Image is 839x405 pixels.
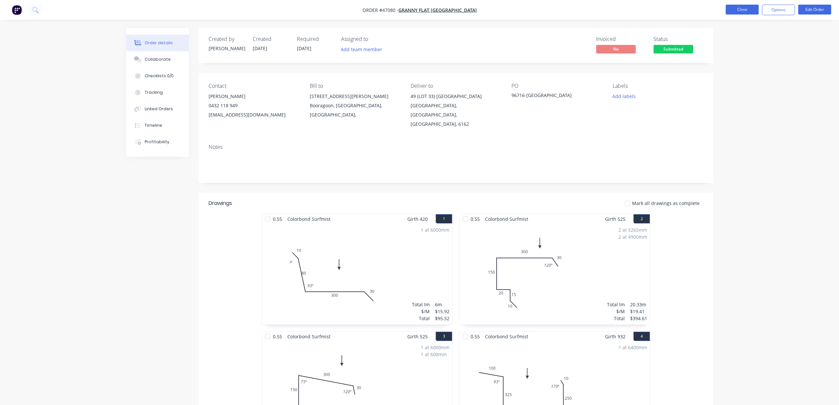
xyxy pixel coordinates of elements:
span: Colorbond Surfmist [482,214,531,224]
div: Linked Orders [145,106,173,112]
div: Bill to [309,83,400,89]
div: $19.41 [630,308,647,315]
button: Collaborate [126,51,189,68]
div: [EMAIL_ADDRESS][DOMAIN_NAME] [209,110,299,119]
div: Checklists 0/0 [145,73,174,79]
div: Invoiced [596,36,646,42]
div: $/M [412,308,430,315]
div: Profitability [145,139,169,145]
div: 010152015030030120º2 at 5265mm2 at 4900mmTotal lm$/MTotal20.33m$19.41$394.61 [459,224,650,324]
span: Order #47080 - [362,7,398,13]
div: $/M [607,308,625,315]
button: 3 [436,332,452,341]
div: [PERSON_NAME] [209,92,299,101]
div: PO [511,83,602,89]
div: 1 at 6000mm [421,344,449,351]
button: Tracking [126,84,189,101]
div: [STREET_ADDRESS][PERSON_NAME] [309,92,400,101]
div: Total lm [607,301,625,308]
button: Add team member [341,45,386,54]
div: Created by [209,36,245,42]
div: 49 (LOT 33) [GEOGRAPHIC_DATA] [411,92,501,101]
span: 0.55 [468,214,482,224]
span: Girth 420 [407,214,428,224]
div: Tracking [145,89,163,95]
div: 1 at 6400mm [619,344,647,351]
button: Order details [126,35,189,51]
div: [STREET_ADDRESS][PERSON_NAME]Booragoon, [GEOGRAPHIC_DATA], [GEOGRAPHIC_DATA], [309,92,400,119]
img: Factory [12,5,22,15]
div: Total lm [412,301,430,308]
div: 1 at 6000mm [421,226,449,233]
div: Labels [613,83,703,89]
button: Profitability [126,134,189,150]
button: Submitted [653,45,693,55]
div: $95.52 [435,315,449,322]
div: 96716-[GEOGRAPHIC_DATA] [511,92,594,101]
div: Drawings [209,199,232,207]
button: 4 [633,332,650,341]
div: $15.92 [435,308,449,315]
div: 49 (LOT 33) [GEOGRAPHIC_DATA][GEOGRAPHIC_DATA], [GEOGRAPHIC_DATA], [GEOGRAPHIC_DATA], 6162 [411,92,501,129]
div: Assigned to [341,36,407,42]
a: Granny Flat [GEOGRAPHIC_DATA] [398,7,477,13]
span: [DATE] [253,45,267,51]
button: 2 [633,214,650,223]
div: 20.33m [630,301,647,308]
span: Colorbond Surfmist [482,332,531,341]
span: No [596,45,636,53]
div: Timeline [145,122,162,128]
button: Add team member [337,45,386,54]
div: [PERSON_NAME]0432 118 949[EMAIL_ADDRESS][DOMAIN_NAME] [209,92,299,119]
div: Total [412,315,430,322]
div: Required [297,36,333,42]
div: Status [653,36,703,42]
div: $394.61 [630,315,647,322]
span: Girth 525 [407,332,428,341]
button: Linked Orders [126,101,189,117]
span: 0.55 [270,332,285,341]
div: Collaborate [145,56,171,62]
div: Deliver to [411,83,501,89]
div: Created [253,36,289,42]
button: Edit Order [798,5,831,15]
div: 0432 118 949 [209,101,299,110]
div: 0108030030?º93º1 at 6000mmTotal lm$/MTotal6m$15.92$95.52 [262,224,452,324]
span: Mark all drawings as complete [632,200,700,207]
button: Add labels [609,92,639,101]
div: Notes [209,144,703,150]
span: [DATE] [297,45,311,51]
button: 1 [436,214,452,223]
span: Colorbond Surfmist [285,214,333,224]
span: Girth 525 [605,214,625,224]
div: [PERSON_NAME] [209,45,245,52]
div: Total [607,315,625,322]
div: 2 at 5265mm [619,226,647,233]
button: Options [762,5,795,15]
span: 0.55 [270,214,285,224]
button: Timeline [126,117,189,134]
span: 0.55 [468,332,482,341]
div: Order details [145,40,173,46]
button: Checklists 0/0 [126,68,189,84]
div: Contact [209,83,299,89]
div: 1 at 600mm [421,351,449,358]
button: Close [726,5,759,15]
div: 6m [435,301,449,308]
div: Booragoon, [GEOGRAPHIC_DATA], [GEOGRAPHIC_DATA], [309,101,400,119]
div: 2 at 4900mm [619,233,647,240]
span: Colorbond Surfmist [285,332,333,341]
div: [GEOGRAPHIC_DATA], [GEOGRAPHIC_DATA], [GEOGRAPHIC_DATA], 6162 [411,101,501,129]
span: Girth 932 [605,332,625,341]
span: Submitted [653,45,693,53]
